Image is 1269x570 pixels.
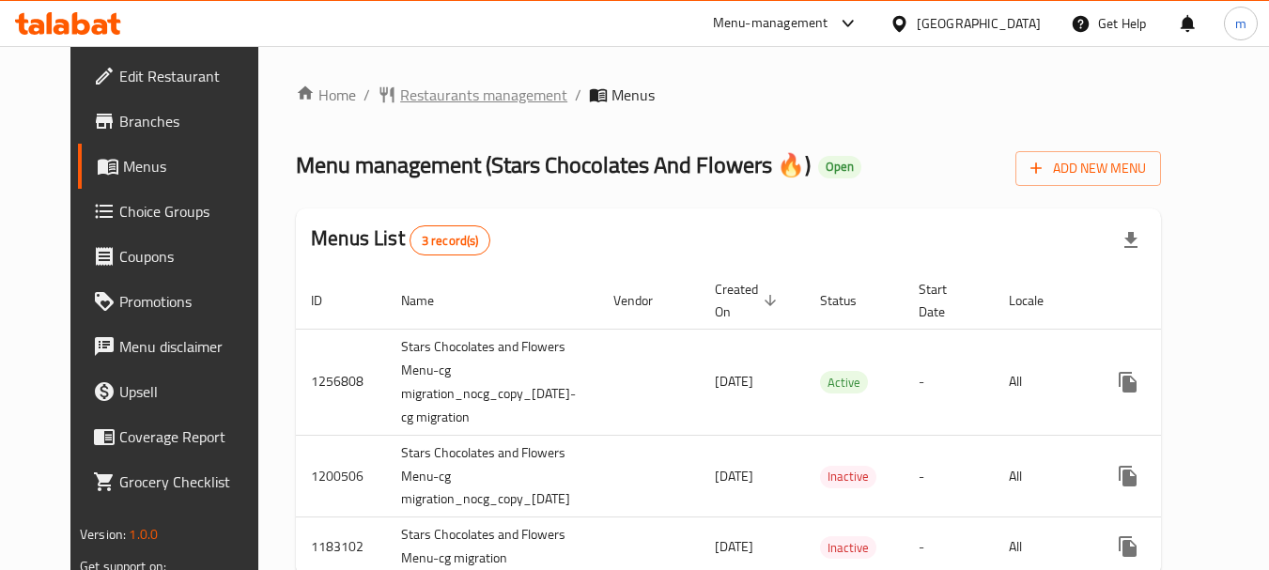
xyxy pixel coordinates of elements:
a: Menus [78,144,283,189]
span: Vendor [613,289,677,312]
a: Restaurants management [378,84,567,106]
span: [DATE] [715,534,753,559]
span: Version: [80,522,126,547]
span: Edit Restaurant [119,65,268,87]
nav: breadcrumb [296,84,1161,106]
li: / [364,84,370,106]
span: Coverage Report [119,425,268,448]
button: more [1106,360,1151,405]
span: [DATE] [715,369,753,393]
span: m [1235,13,1246,34]
span: Upsell [119,380,268,403]
button: Change Status [1151,524,1196,569]
div: Export file [1108,218,1153,263]
span: Promotions [119,290,268,313]
a: Menu disclaimer [78,324,283,369]
a: Edit Restaurant [78,54,283,99]
a: Grocery Checklist [78,459,283,504]
td: - [904,329,994,435]
span: Inactive [820,466,876,487]
a: Promotions [78,279,283,324]
td: 1200506 [296,435,386,517]
span: Menus [611,84,655,106]
span: Inactive [820,537,876,559]
button: Change Status [1151,454,1196,499]
li: / [575,84,581,106]
span: Name [401,289,458,312]
span: Choice Groups [119,200,268,223]
div: Inactive [820,466,876,488]
button: Change Status [1151,360,1196,405]
td: All [994,329,1091,435]
div: Open [818,156,861,178]
a: Upsell [78,369,283,414]
td: 1256808 [296,329,386,435]
span: 3 record(s) [410,232,490,250]
h2: Menus List [311,224,490,255]
td: Stars Chocolates and Flowers Menu-cg migration_nocg_copy_[DATE]-cg migration [386,329,598,435]
span: Open [818,159,861,175]
span: Status [820,289,881,312]
a: Home [296,84,356,106]
div: Inactive [820,536,876,559]
span: Locale [1009,289,1068,312]
div: Active [820,371,868,393]
span: Menu management ( Stars Chocolates And Flowers 🔥 ) [296,144,811,186]
span: Coupons [119,245,268,268]
span: 1.0.0 [129,522,158,547]
button: Add New Menu [1015,151,1161,186]
a: Coverage Report [78,414,283,459]
td: Stars Chocolates and Flowers Menu-cg migration_nocg_copy_[DATE] [386,435,598,517]
div: [GEOGRAPHIC_DATA] [917,13,1041,34]
span: ID [311,289,347,312]
span: Restaurants management [400,84,567,106]
button: more [1106,524,1151,569]
td: - [904,435,994,517]
span: Branches [119,110,268,132]
td: All [994,435,1091,517]
button: more [1106,454,1151,499]
a: Branches [78,99,283,144]
span: Menus [123,155,268,177]
span: Active [820,372,868,393]
span: Menu disclaimer [119,335,268,358]
a: Choice Groups [78,189,283,234]
span: Created On [715,278,782,323]
span: [DATE] [715,464,753,488]
div: Total records count [410,225,491,255]
a: Coupons [78,234,283,279]
span: Add New Menu [1030,157,1146,180]
span: Grocery Checklist [119,470,268,493]
span: Start Date [919,278,971,323]
div: Menu-management [713,12,828,35]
